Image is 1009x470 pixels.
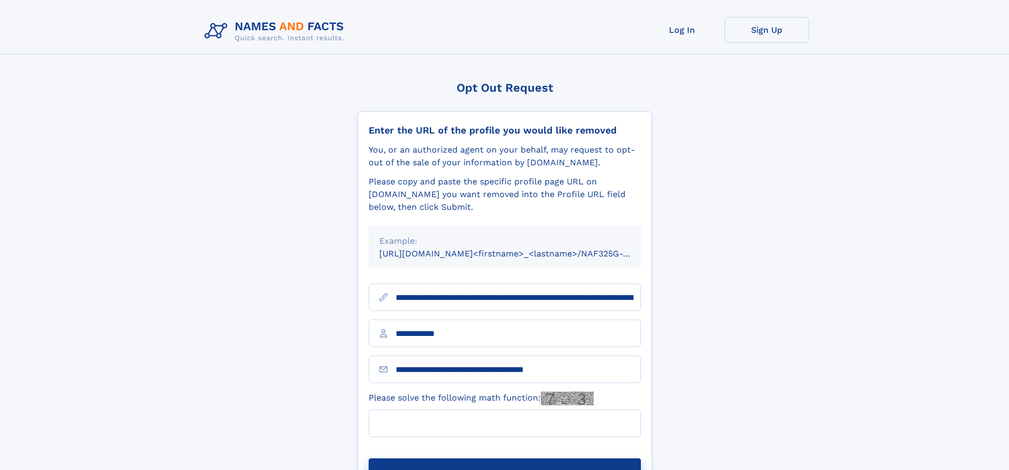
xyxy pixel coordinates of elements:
[369,125,641,136] div: Enter the URL of the profile you would like removed
[379,235,630,247] div: Example:
[369,175,641,214] div: Please copy and paste the specific profile page URL on [DOMAIN_NAME] you want removed into the Pr...
[200,17,353,46] img: Logo Names and Facts
[358,81,652,94] div: Opt Out Request
[379,249,661,259] small: [URL][DOMAIN_NAME]<firstname>_<lastname>/NAF325G-xxxxxxxx
[369,144,641,169] div: You, or an authorized agent on your behalf, may request to opt-out of the sale of your informatio...
[640,17,725,43] a: Log In
[369,392,594,405] label: Please solve the following math function:
[725,17,809,43] a: Sign Up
